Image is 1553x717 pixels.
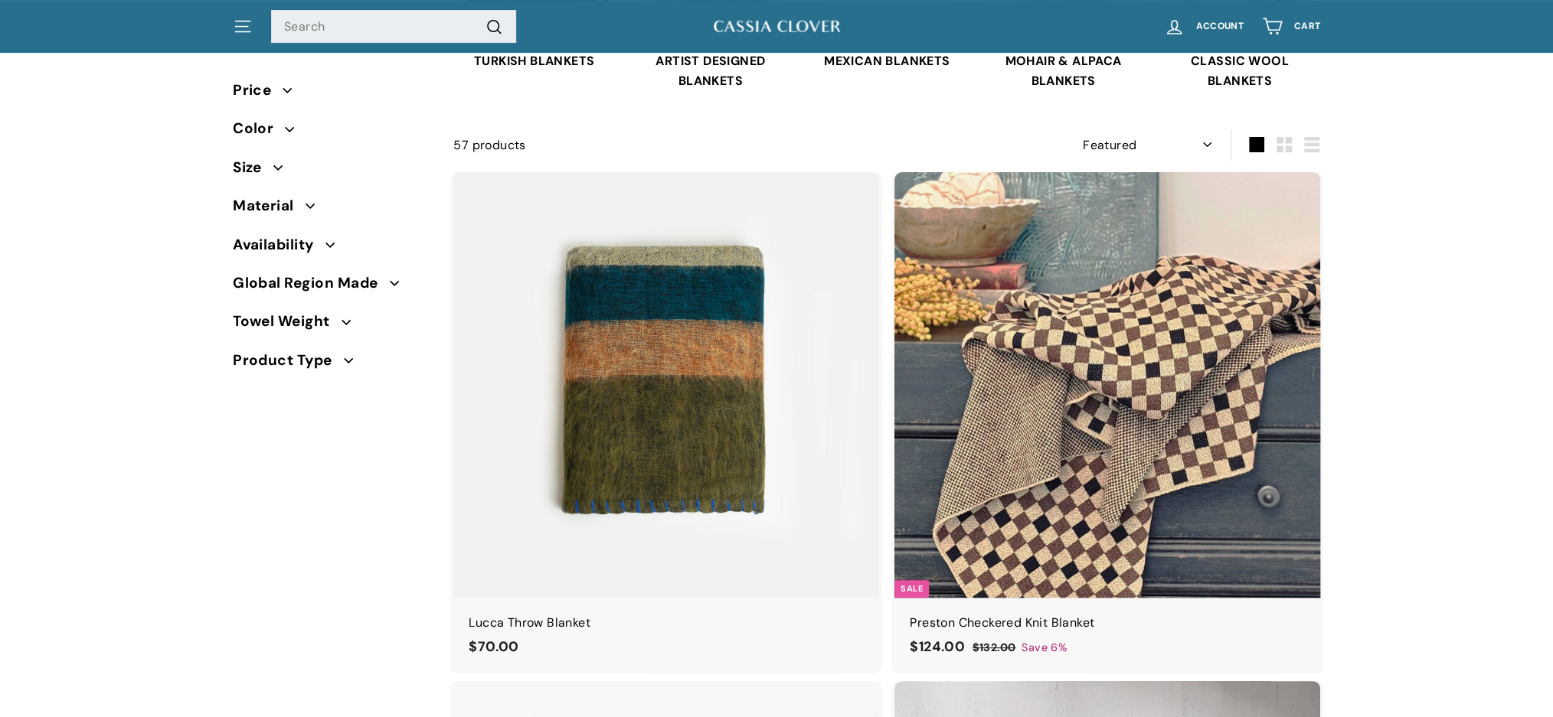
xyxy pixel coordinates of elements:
[233,272,390,295] span: Global Region Made
[233,268,429,306] button: Global Region Made
[982,51,1143,90] span: MOHAIR & ALPACA BLANKETS
[453,172,879,673] a: A striped throw blanket with varying shades of olive green, deep teal, mustard, and beige, with a...
[972,640,1015,654] span: $132.00
[233,345,429,383] button: Product Type
[806,51,967,71] span: MEXICAN BLANKETS
[1196,21,1244,31] span: Account
[233,233,325,256] span: Availability
[233,117,285,140] span: Color
[894,172,1320,673] a: Sale Preston Checkered Knit Blanket Save 6%
[1294,21,1320,31] span: Cart
[910,613,1305,633] div: Preston Checkered Knit Blanket
[233,310,342,333] span: Towel Weight
[1155,4,1253,49] a: Account
[1159,51,1320,90] span: CLASSIC WOOL BLANKETS
[1022,639,1067,657] span: Save 6%
[271,10,516,44] input: Search
[233,75,429,113] button: Price
[233,79,283,102] span: Price
[1253,4,1329,49] a: Cart
[233,194,306,217] span: Material
[894,580,929,598] div: Sale
[233,156,273,179] span: Size
[453,135,887,155] div: 57 products
[233,152,429,191] button: Size
[469,637,518,656] span: $70.00
[910,637,965,656] span: $124.00
[453,172,879,598] img: A striped throw blanket with varying shades of olive green, deep teal, mustard, and beige, with a...
[469,613,864,633] div: Lucca Throw Blanket
[233,230,429,268] button: Availability
[233,113,429,152] button: Color
[453,51,614,71] span: TURKISH BLANKETS
[630,51,791,90] span: ARTIST DESIGNED BLANKETS
[233,191,429,229] button: Material
[233,349,344,372] span: Product Type
[233,306,429,344] button: Towel Weight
